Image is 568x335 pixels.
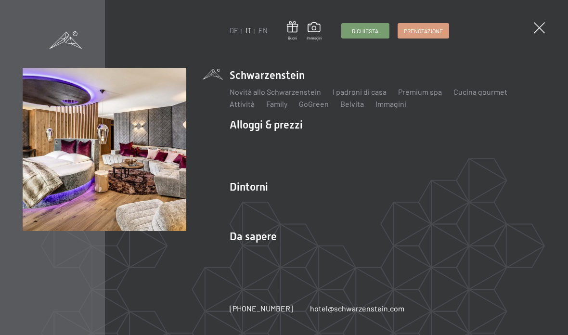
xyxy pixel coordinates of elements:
a: Novità allo Schwarzenstein [230,87,321,96]
a: Cucina gourmet [453,87,507,96]
a: Premium spa [398,87,442,96]
a: Richiesta [342,24,389,38]
span: Prenotazione [404,27,443,35]
a: Immagini [307,22,322,40]
a: I padroni di casa [333,87,387,96]
a: DE [230,26,238,35]
span: Buoni [287,36,298,41]
a: [PHONE_NUMBER] [230,303,293,314]
a: EN [258,26,268,35]
span: Immagini [307,36,322,41]
a: Buoni [287,21,298,41]
span: Richiesta [352,27,378,35]
a: hotel@schwarzenstein.com [310,303,404,314]
a: IT [245,26,251,35]
a: Family [266,99,287,108]
a: Attività [230,99,255,108]
a: Prenotazione [398,24,449,38]
a: Belvita [340,99,364,108]
span: [PHONE_NUMBER] [230,304,293,313]
a: Immagini [375,99,406,108]
a: GoGreen [299,99,329,108]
